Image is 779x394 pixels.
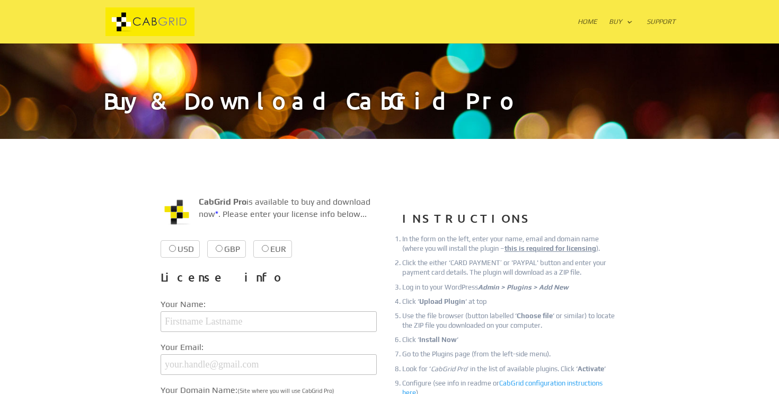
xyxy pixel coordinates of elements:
[578,365,604,373] strong: Activate
[161,240,200,258] label: USD
[161,196,192,228] img: CabGrid WordPress Plugin
[161,267,377,293] h3: License info
[402,208,618,234] h3: INSTRUCTIONS
[216,245,223,252] input: GBP
[161,196,377,229] p: is available to buy and download now . Please enter your license info below...
[419,297,465,305] strong: Upload Plugin
[517,312,553,320] strong: Choose file
[161,297,377,311] label: Your Name:
[199,197,246,207] strong: CabGrid Pro
[478,283,569,291] em: Admin > Plugins > Add New
[253,240,292,258] label: EUR
[431,365,467,373] em: CabGrid Pro
[402,364,618,374] li: Look for ‘ ‘ in the list of available plugins. Click ‘ ‘
[207,240,246,258] label: GBP
[169,245,176,252] input: USD
[161,311,377,332] input: Firstname Lastname
[402,335,618,345] li: Click ‘ ‘
[504,244,596,252] u: this is required for licensing
[402,234,618,253] li: In the form on the left, enter your name, email and domain name (where you will install the plugi...
[103,89,676,139] h1: Buy & Download CabGrid Pro
[419,336,457,344] strong: Install Now
[105,7,194,37] img: CabGrid
[161,340,377,354] label: Your Email:
[647,18,676,43] a: Support
[402,297,618,307] li: Click ‘ ‘ at top
[262,245,269,252] input: EUR
[402,283,618,292] li: Log in to your WordPress
[402,349,618,359] li: Go to the Plugins page (from the left-side menu).
[161,354,377,375] input: your.handle@gmail.com
[237,388,334,394] span: (Site where you will use CabGrid Pro)
[402,258,618,277] li: Click the either ‘CARD PAYMENT’ or 'PAYPAL' button and enter your payment card details. The plugi...
[402,311,618,330] li: Use the file browser (button labelled ‘ ‘ or similar) to locate the ZIP file you downloaded on yo...
[578,18,597,43] a: Home
[609,18,633,43] a: Buy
